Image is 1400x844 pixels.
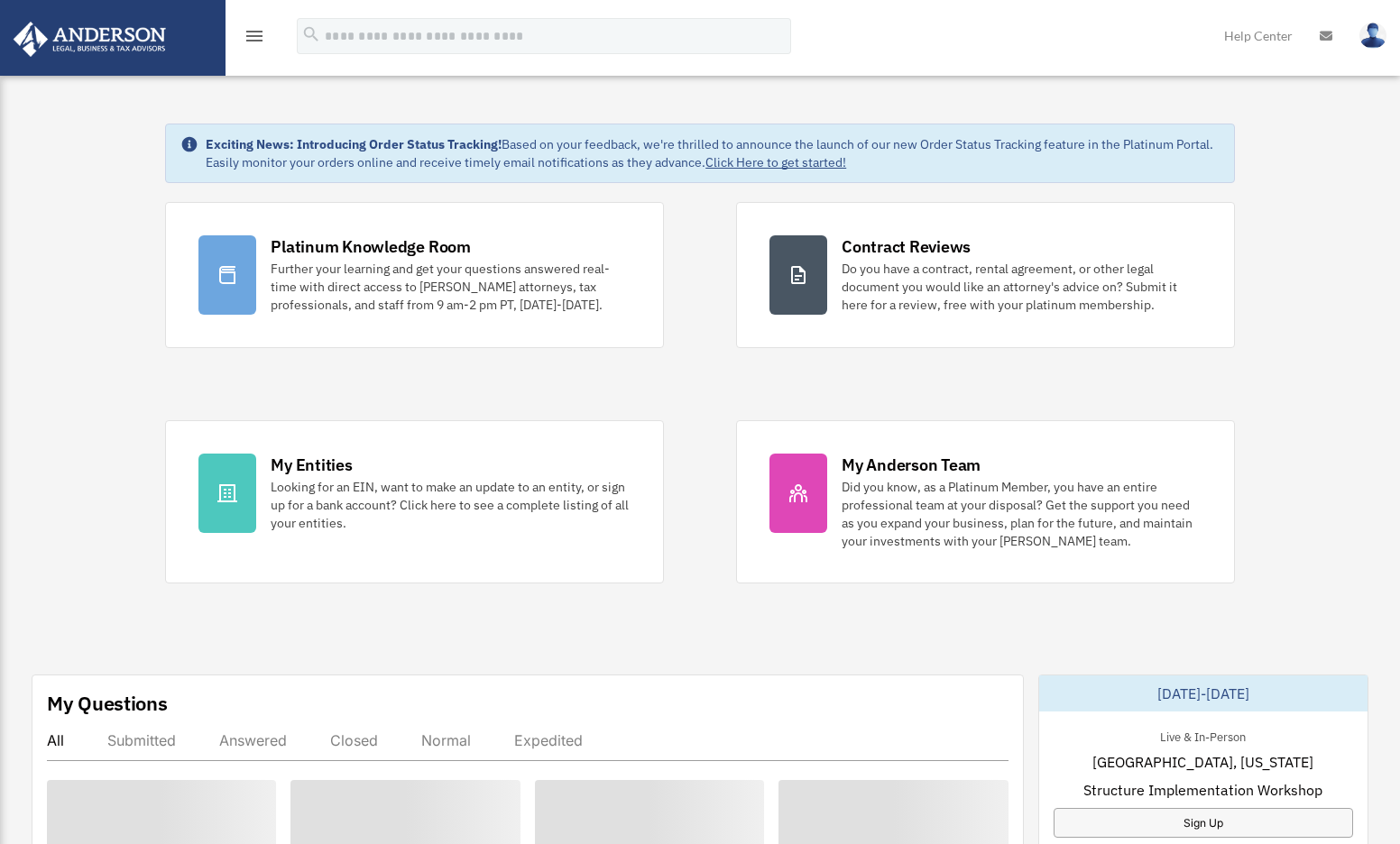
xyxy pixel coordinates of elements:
div: Answered [219,731,287,749]
div: Closed [330,731,378,749]
img: Anderson Advisors Platinum Portal [8,22,171,57]
div: Do you have a contract, rental agreement, or other legal document you would like an attorney's ad... [842,260,1202,314]
img: User Pic [1359,23,1386,49]
span: [GEOGRAPHIC_DATA], [US_STATE] [1092,751,1313,773]
div: My Entities [271,454,352,476]
a: Contract Reviews Do you have a contract, rental agreement, or other legal document you would like... [736,202,1235,348]
div: Platinum Knowledge Room [271,235,471,258]
div: Looking for an EIN, want to make an update to an entity, or sign up for a bank account? Click her... [271,478,631,532]
div: All [47,731,64,749]
div: Did you know, as a Platinum Member, you have an entire professional team at your disposal? Get th... [842,478,1202,550]
i: search [301,24,321,44]
a: My Anderson Team Did you know, as a Platinum Member, you have an entire professional team at your... [736,420,1235,583]
a: Sign Up [1054,808,1354,838]
div: Normal [421,731,471,749]
div: [DATE]-[DATE] [1039,675,1368,711]
a: Click Here to get started! [705,154,846,170]
div: Based on your feedback, we're thrilled to announce the launch of our new Order Status Tracking fe... [206,135,1220,171]
a: Platinum Knowledge Room Further your learning and get your questions answered real-time with dire... [165,202,664,348]
div: Live & In-Person [1146,726,1260,745]
a: menu [244,32,265,47]
strong: Exciting News: Introducing Order Status Tracking! [206,136,502,152]
div: My Questions [47,690,168,717]
div: Contract Reviews [842,235,971,258]
i: menu [244,25,265,47]
div: Submitted [107,731,176,749]
a: My Entities Looking for an EIN, want to make an update to an entity, or sign up for a bank accoun... [165,420,664,583]
div: Further your learning and get your questions answered real-time with direct access to [PERSON_NAM... [271,260,631,314]
div: My Anderson Team [842,454,981,476]
span: Structure Implementation Workshop [1083,779,1322,801]
div: Expedited [514,731,583,749]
